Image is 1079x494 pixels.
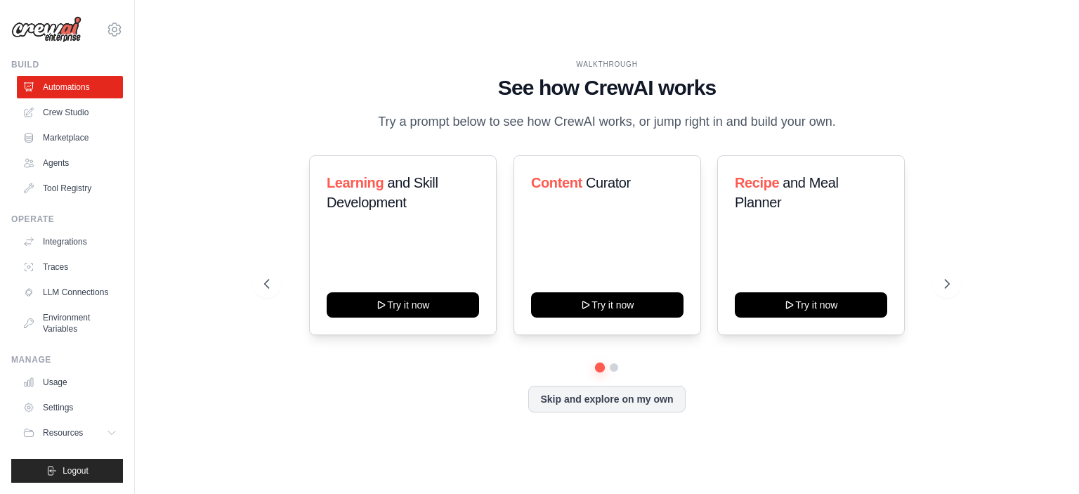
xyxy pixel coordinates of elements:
a: Environment Variables [17,306,123,340]
a: LLM Connections [17,281,123,304]
div: WALKTHROUGH [264,59,950,70]
a: Usage [17,371,123,394]
a: Traces [17,256,123,278]
button: Logout [11,459,123,483]
div: Build [11,59,123,70]
button: Skip and explore on my own [528,386,685,412]
a: Agents [17,152,123,174]
a: Automations [17,76,123,98]
span: Resources [43,427,83,438]
a: Integrations [17,230,123,253]
a: Marketplace [17,126,123,149]
p: Try a prompt below to see how CrewAI works, or jump right in and build your own. [371,112,843,132]
button: Try it now [735,292,887,318]
button: Try it now [327,292,479,318]
button: Try it now [531,292,684,318]
span: Recipe [735,175,779,190]
img: Logo [11,16,81,43]
span: and Skill Development [327,175,438,210]
span: and Meal Planner [735,175,838,210]
button: Resources [17,422,123,444]
span: Learning [327,175,384,190]
a: Tool Registry [17,177,123,200]
div: Manage [11,354,123,365]
a: Settings [17,396,123,419]
span: Content [531,175,582,190]
span: Logout [63,465,89,476]
div: Operate [11,214,123,225]
span: Curator [586,175,631,190]
a: Crew Studio [17,101,123,124]
h1: See how CrewAI works [264,75,950,100]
